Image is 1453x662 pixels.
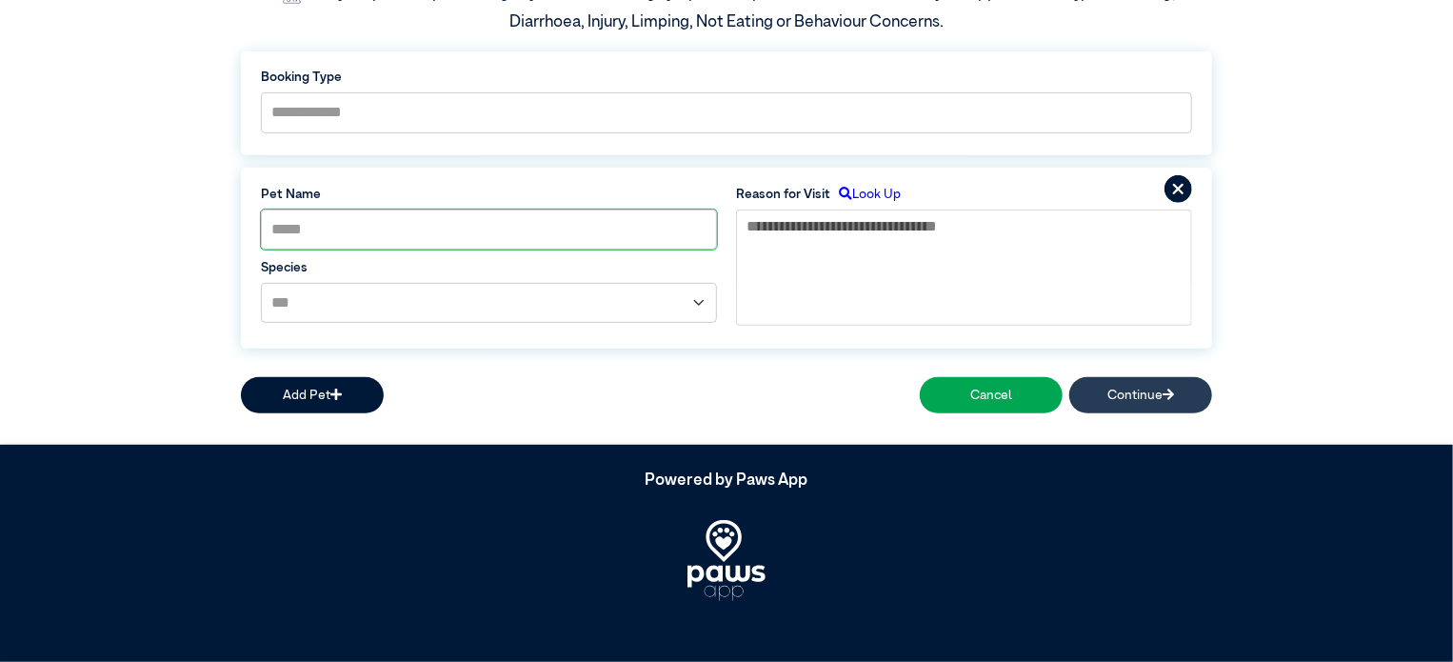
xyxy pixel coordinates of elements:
label: Pet Name [261,185,717,204]
label: Booking Type [261,68,1192,87]
button: Add Pet [241,377,384,412]
button: Cancel [920,377,1063,412]
label: Species [261,258,717,277]
label: Reason for Visit [736,185,830,204]
button: Continue [1069,377,1212,412]
img: PawsApp [687,520,766,601]
label: Look Up [830,185,901,204]
h5: Powered by Paws App [241,471,1212,491]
